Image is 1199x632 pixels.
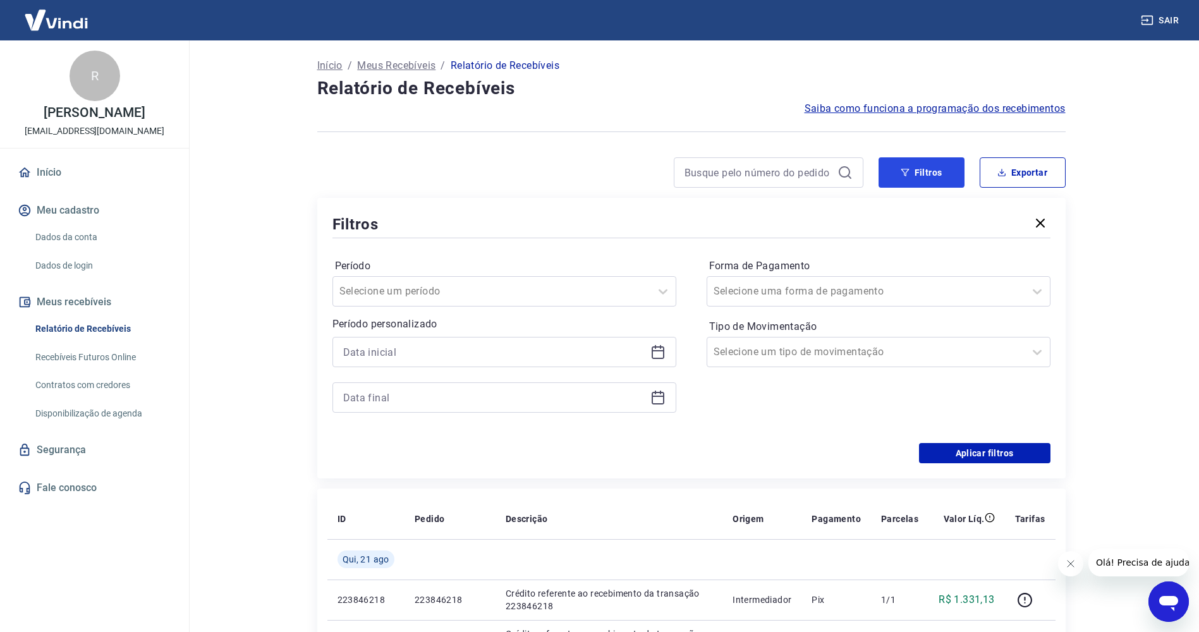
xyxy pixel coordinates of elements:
p: Período personalizado [332,317,676,332]
button: Aplicar filtros [919,443,1050,463]
h4: Relatório de Recebíveis [317,76,1066,101]
a: Saiba como funciona a programação dos recebimentos [805,101,1066,116]
p: Descrição [506,513,548,525]
a: Fale conosco [15,474,174,502]
label: Período [335,258,674,274]
a: Recebíveis Futuros Online [30,344,174,370]
img: Vindi [15,1,97,39]
button: Meu cadastro [15,197,174,224]
a: Segurança [15,436,174,464]
a: Relatório de Recebíveis [30,316,174,342]
p: Tarifas [1015,513,1045,525]
p: / [348,58,352,73]
input: Data final [343,388,645,407]
iframe: Botão para abrir a janela de mensagens [1148,581,1189,622]
p: [PERSON_NAME] [44,106,145,119]
p: 223846218 [415,593,485,606]
a: Disponibilização de agenda [30,401,174,427]
input: Busque pelo número do pedido [685,163,832,182]
label: Tipo de Movimentação [709,319,1048,334]
span: Olá! Precisa de ajuda? [8,9,106,19]
p: / [441,58,445,73]
p: 223846218 [338,593,394,606]
label: Forma de Pagamento [709,258,1048,274]
div: R [70,51,120,101]
button: Exportar [980,157,1066,188]
iframe: Mensagem da empresa [1088,549,1189,576]
a: Dados de login [30,253,174,279]
a: Início [15,159,174,186]
p: Pix [812,593,861,606]
p: Pagamento [812,513,861,525]
p: Relatório de Recebíveis [451,58,559,73]
p: Crédito referente ao recebimento da transação 223846218 [506,587,712,612]
a: Contratos com credores [30,372,174,398]
a: Dados da conta [30,224,174,250]
h5: Filtros [332,214,379,234]
button: Meus recebíveis [15,288,174,316]
a: Meus Recebíveis [357,58,435,73]
button: Sair [1138,9,1184,32]
span: Qui, 21 ago [343,553,389,566]
a: Início [317,58,343,73]
p: Parcelas [881,513,918,525]
p: Origem [733,513,764,525]
p: 1/1 [881,593,918,606]
p: R$ 1.331,13 [939,592,994,607]
p: ID [338,513,346,525]
input: Data inicial [343,343,645,362]
p: Intermediador [733,593,791,606]
button: Filtros [879,157,965,188]
p: Valor Líq. [944,513,985,525]
p: [EMAIL_ADDRESS][DOMAIN_NAME] [25,125,164,138]
p: Pedido [415,513,444,525]
iframe: Fechar mensagem [1058,551,1083,576]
